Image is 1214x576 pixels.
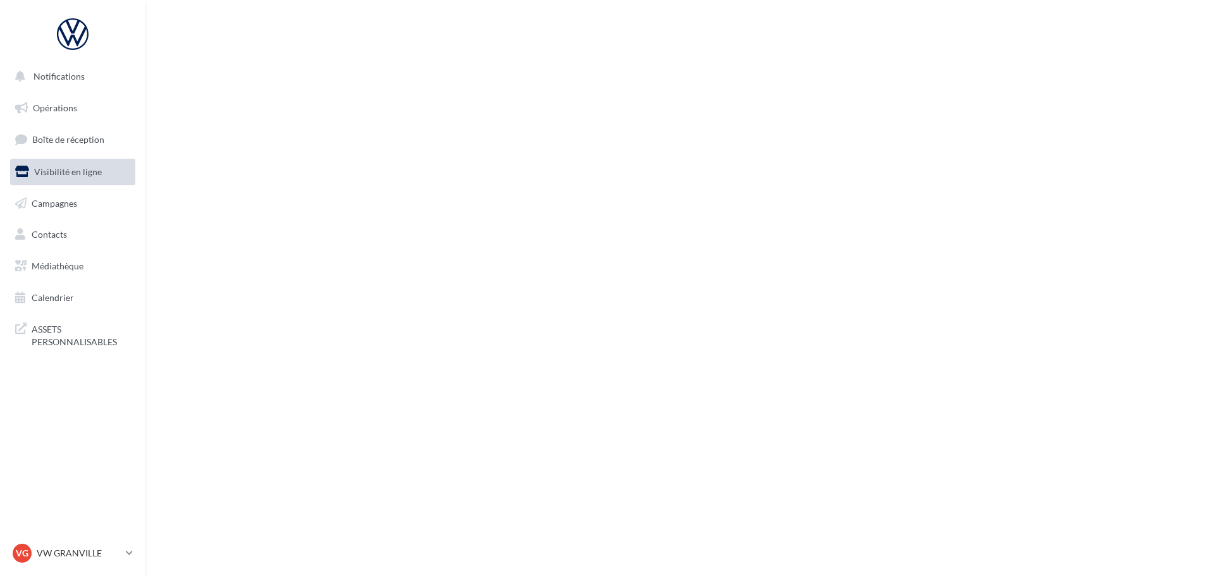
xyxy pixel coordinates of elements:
a: Opérations [8,95,138,121]
span: ASSETS PERSONNALISABLES [32,321,130,348]
a: Médiathèque [8,253,138,279]
a: Boîte de réception [8,126,138,153]
span: Opérations [33,102,77,113]
span: Campagnes [32,197,77,208]
span: VG [16,547,28,560]
span: Calendrier [32,292,74,303]
a: Contacts [8,221,138,248]
span: Notifications [34,71,85,82]
span: Médiathèque [32,260,83,271]
p: VW GRANVILLE [37,547,121,560]
a: Campagnes [8,190,138,217]
a: ASSETS PERSONNALISABLES [8,316,138,353]
a: Calendrier [8,285,138,311]
span: Visibilité en ligne [34,166,102,177]
button: Notifications [8,63,133,90]
span: Contacts [32,229,67,240]
a: VG VW GRANVILLE [10,541,135,565]
span: Boîte de réception [32,134,104,145]
a: Visibilité en ligne [8,159,138,185]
